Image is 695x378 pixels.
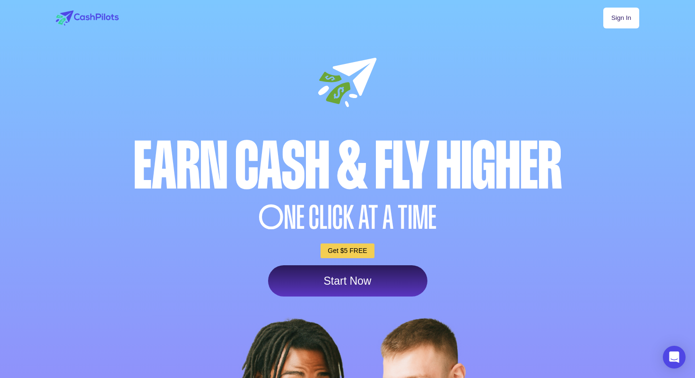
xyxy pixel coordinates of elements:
[259,201,284,234] span: O
[53,133,642,199] div: Earn Cash & Fly higher
[603,8,639,28] a: Sign In
[53,201,642,234] div: NE CLICK AT A TIME
[56,10,119,26] img: logo
[321,243,374,258] a: Get $5 FREE
[268,265,427,297] a: Start Now
[663,346,686,369] div: Open Intercom Messenger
